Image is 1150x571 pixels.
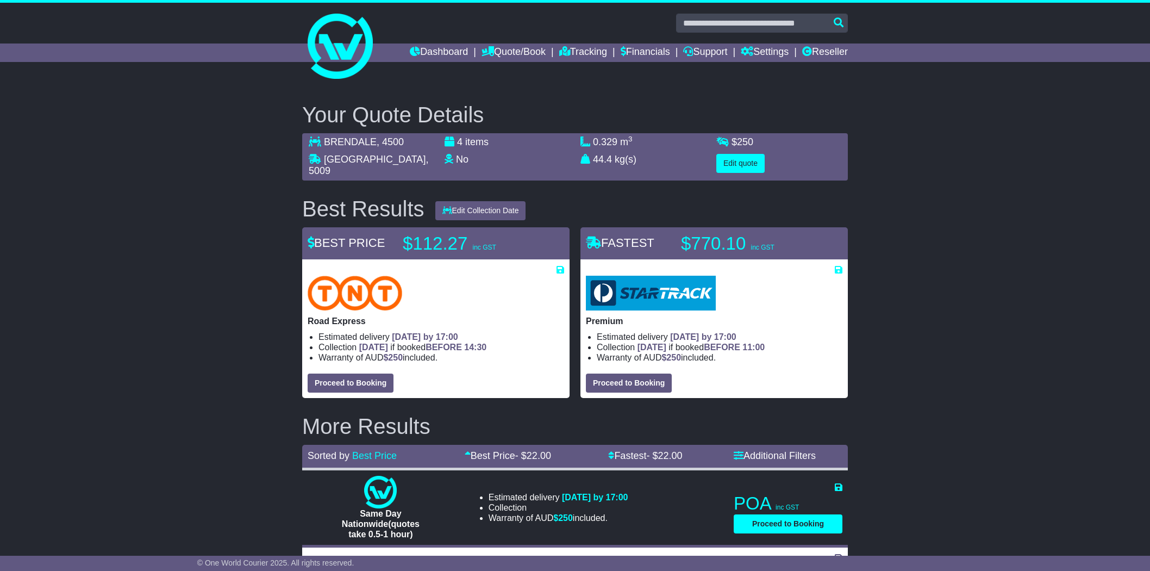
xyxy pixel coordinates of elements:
[586,236,654,250] span: FASTEST
[646,450,682,461] span: - $
[734,450,816,461] a: Additional Filters
[716,154,765,173] button: Edit quote
[472,244,496,251] span: inc GST
[308,236,385,250] span: BEST PRICE
[802,44,848,62] a: Reseller
[388,353,403,362] span: 250
[308,450,349,461] span: Sorted by
[197,558,354,567] span: © One World Courier 2025. All rights reserved.
[742,343,765,352] span: 11:00
[352,450,397,461] a: Best Price
[734,514,842,533] button: Proceed to Booking
[435,201,526,220] button: Edit Collection Date
[586,316,842,326] p: Premium
[308,276,402,311] img: TNT Domestic: Road Express
[482,44,546,62] a: Quote/Book
[737,136,753,147] span: 250
[683,44,727,62] a: Support
[377,136,404,147] span: , 4500
[342,509,420,539] span: Same Day Nationwide(quotes take 0.5-1 hour)
[515,450,551,461] span: - $
[553,513,573,523] span: $
[559,44,607,62] a: Tracking
[597,342,842,352] li: Collection
[776,504,799,511] span: inc GST
[558,513,573,523] span: 250
[620,136,633,147] span: m
[464,343,486,352] span: 14:30
[403,233,539,255] p: $112.27
[302,414,848,438] h2: More Results
[597,352,842,363] li: Warranty of AUD included.
[637,343,765,352] span: if booked
[302,103,848,127] h2: Your Quote Details
[586,374,672,393] button: Proceed to Booking
[297,197,430,221] div: Best Results
[670,332,736,342] span: [DATE] by 17:00
[666,353,681,362] span: 250
[593,136,617,147] span: 0.329
[732,136,753,147] span: $
[734,493,842,514] p: POA
[359,343,388,352] span: [DATE]
[457,136,462,147] span: 4
[658,450,682,461] span: 22.00
[465,450,551,461] a: Best Price- $22.00
[318,352,564,363] li: Warranty of AUD included.
[597,332,842,342] li: Estimated delivery
[308,316,564,326] p: Road Express
[359,343,486,352] span: if booked
[562,493,628,502] span: [DATE] by 17:00
[456,154,468,165] span: No
[309,154,428,177] span: , 5009
[324,154,426,165] span: [GEOGRAPHIC_DATA]
[489,513,628,523] li: Warranty of AUD included.
[628,135,633,143] sup: 3
[681,233,817,255] p: $770.10
[527,450,551,461] span: 22.00
[308,374,393,393] button: Proceed to Booking
[593,154,612,165] span: 44.4
[318,332,564,342] li: Estimated delivery
[318,342,564,352] li: Collection
[426,343,462,352] span: BEFORE
[615,154,636,165] span: kg(s)
[637,343,666,352] span: [DATE]
[608,450,682,461] a: Fastest- $22.00
[621,44,670,62] a: Financials
[383,353,403,362] span: $
[392,332,458,342] span: [DATE] by 17:00
[751,244,774,251] span: inc GST
[661,353,681,362] span: $
[586,276,716,311] img: StarTrack: Premium
[741,44,789,62] a: Settings
[410,44,468,62] a: Dashboard
[465,136,489,147] span: items
[489,492,628,502] li: Estimated delivery
[489,502,628,513] li: Collection
[324,136,377,147] span: BRENDALE
[704,343,740,352] span: BEFORE
[364,476,397,508] img: One World Courier: Same Day Nationwide(quotes take 0.5-1 hour)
